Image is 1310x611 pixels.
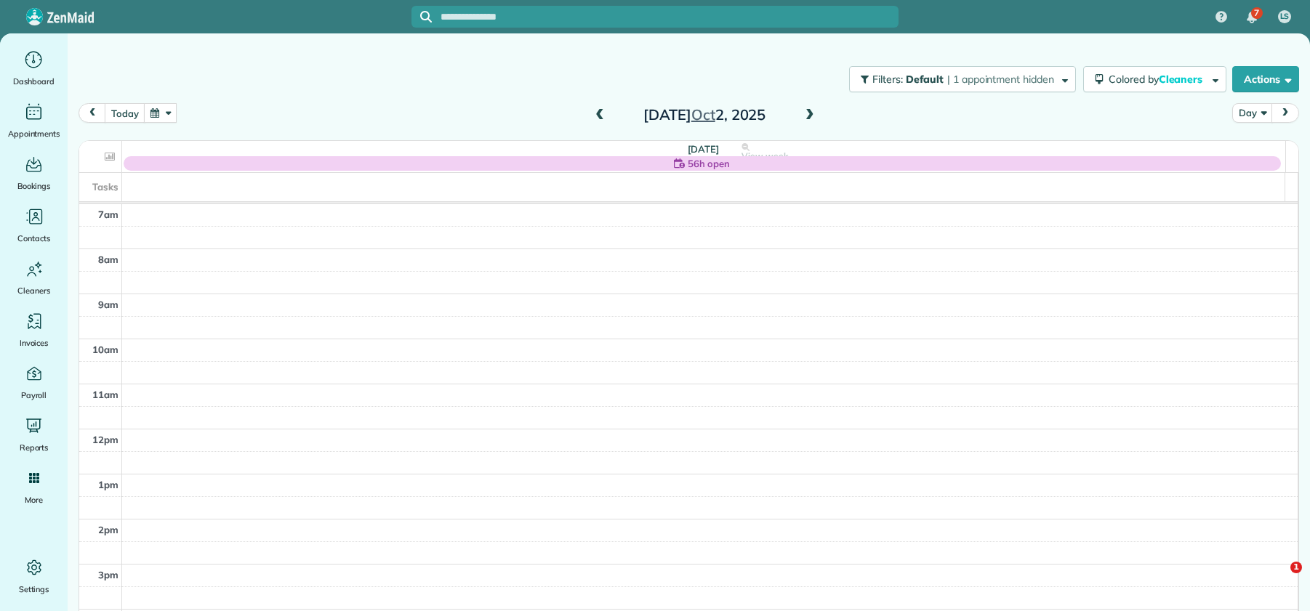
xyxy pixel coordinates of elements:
[98,254,118,265] span: 8am
[17,283,50,298] span: Cleaners
[1261,562,1295,596] iframe: Intercom live chat
[6,309,62,350] a: Invoices
[1237,1,1267,33] div: 7 unread notifications
[98,209,118,220] span: 7am
[92,389,118,400] span: 11am
[411,11,432,23] button: Focus search
[1159,73,1205,86] span: Cleaners
[105,103,145,123] button: today
[1290,562,1302,573] span: 1
[691,105,715,124] span: Oct
[92,181,118,193] span: Tasks
[25,493,43,507] span: More
[1280,11,1290,23] span: LS
[420,11,432,23] svg: Focus search
[79,103,106,123] button: prev
[842,66,1076,92] a: Filters: Default | 1 appointment hidden
[872,73,903,86] span: Filters:
[6,48,62,89] a: Dashboard
[906,73,944,86] span: Default
[17,179,51,193] span: Bookings
[1232,66,1299,92] button: Actions
[6,556,62,596] a: Settings
[1232,103,1272,123] button: Day
[19,582,49,596] span: Settings
[8,126,60,141] span: Appointments
[20,336,49,350] span: Invoices
[21,388,47,402] span: Payroll
[98,479,118,490] span: 1pm
[947,73,1054,86] span: | 1 appointment hidden
[6,257,62,298] a: Cleaners
[20,440,49,455] span: Reports
[98,299,118,310] span: 9am
[6,362,62,402] a: Payroll
[98,524,118,535] span: 2pm
[6,205,62,246] a: Contacts
[614,107,795,123] h2: [DATE] 2, 2025
[688,156,730,171] span: 56h open
[849,66,1076,92] button: Filters: Default | 1 appointment hidden
[92,434,118,445] span: 12pm
[1254,7,1259,19] span: 7
[742,150,788,162] span: View week
[98,569,118,580] span: 3pm
[1271,103,1299,123] button: next
[1109,73,1207,86] span: Colored by
[688,143,719,155] span: [DATE]
[6,153,62,193] a: Bookings
[92,344,118,355] span: 10am
[13,74,55,89] span: Dashboard
[17,231,50,246] span: Contacts
[6,414,62,455] a: Reports
[6,100,62,141] a: Appointments
[1083,66,1226,92] button: Colored byCleaners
